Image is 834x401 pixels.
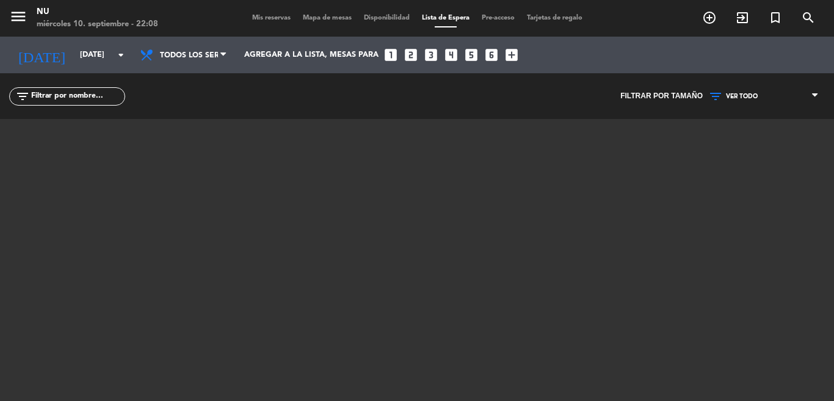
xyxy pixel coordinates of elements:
span: Mis reservas [246,15,297,21]
div: miércoles 10. septiembre - 22:08 [37,18,158,31]
i: search [801,10,816,25]
i: arrow_drop_down [114,48,128,62]
i: exit_to_app [735,10,750,25]
i: menu [9,7,27,26]
span: Disponibilidad [358,15,416,21]
span: VER TODO [726,93,758,100]
input: Filtrar por nombre... [30,90,125,103]
span: Filtrar por tamaño [620,90,703,103]
div: Nu [37,6,158,18]
i: looks_two [403,47,419,63]
i: filter_list [15,89,30,104]
span: Mapa de mesas [297,15,358,21]
i: add_box [504,47,520,63]
i: looks_4 [443,47,459,63]
i: add_circle_outline [702,10,717,25]
i: turned_in_not [768,10,783,25]
span: Lista de Espera [416,15,476,21]
i: looks_3 [423,47,439,63]
i: looks_6 [484,47,499,63]
span: Tarjetas de regalo [521,15,589,21]
span: Pre-acceso [476,15,521,21]
i: looks_5 [463,47,479,63]
i: [DATE] [9,42,74,68]
button: menu [9,7,27,30]
i: looks_one [383,47,399,63]
span: Agregar a la lista, mesas para [244,51,379,59]
span: Todos los servicios [160,44,218,67]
